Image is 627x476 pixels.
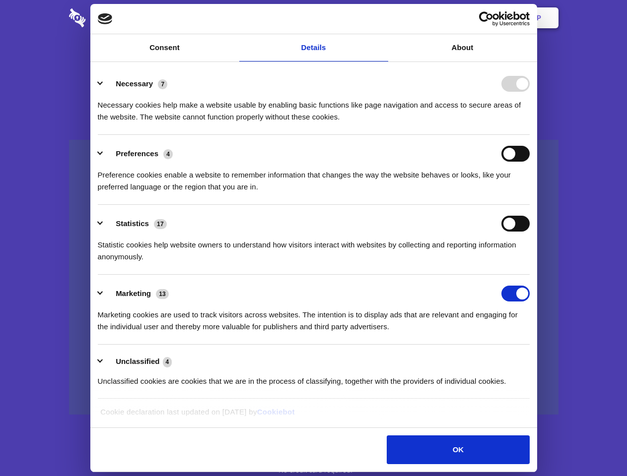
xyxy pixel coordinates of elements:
div: Preference cookies enable a website to remember information that changes the way the website beha... [98,162,530,193]
label: Statistics [116,219,149,228]
img: logo [98,13,113,24]
a: Usercentrics Cookiebot - opens in a new window [443,11,530,26]
div: Statistic cookies help website owners to understand how visitors interact with websites by collec... [98,232,530,263]
button: OK [387,435,529,464]
span: 13 [156,289,169,299]
a: Details [239,34,388,61]
label: Necessary [116,79,153,88]
a: Pricing [291,2,335,33]
a: Login [450,2,493,33]
button: Marketing (13) [98,286,175,301]
h4: Auto-redaction of sensitive data, encrypted data sharing and self-destructing private chats. Shar... [69,90,558,123]
button: Unclassified (4) [98,356,178,368]
label: Marketing [116,289,151,297]
a: Contact [403,2,448,33]
h1: Eliminate Slack Data Loss. [69,45,558,80]
a: Wistia video thumbnail [69,140,558,415]
a: Consent [90,34,239,61]
span: 4 [163,357,172,367]
button: Preferences (4) [98,146,179,162]
a: Cookiebot [257,408,295,416]
div: Unclassified cookies are cookies that we are in the process of classifying, together with the pro... [98,368,530,387]
span: 7 [158,79,167,89]
span: 4 [163,149,173,159]
img: logo-wordmark-white-trans-d4663122ce5f474addd5e946df7df03e33cb6a1c49d2221995e7729f52c070b2.svg [69,8,154,27]
iframe: Drift Widget Chat Controller [577,426,615,464]
div: Necessary cookies help make a website usable by enabling basic functions like page navigation and... [98,92,530,123]
button: Necessary (7) [98,76,174,92]
div: Cookie declaration last updated on [DATE] by [93,406,534,425]
a: About [388,34,537,61]
label: Preferences [116,149,158,158]
div: Marketing cookies are used to track visitors across websites. The intention is to display ads tha... [98,301,530,333]
span: 17 [154,219,167,229]
button: Statistics (17) [98,216,173,232]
